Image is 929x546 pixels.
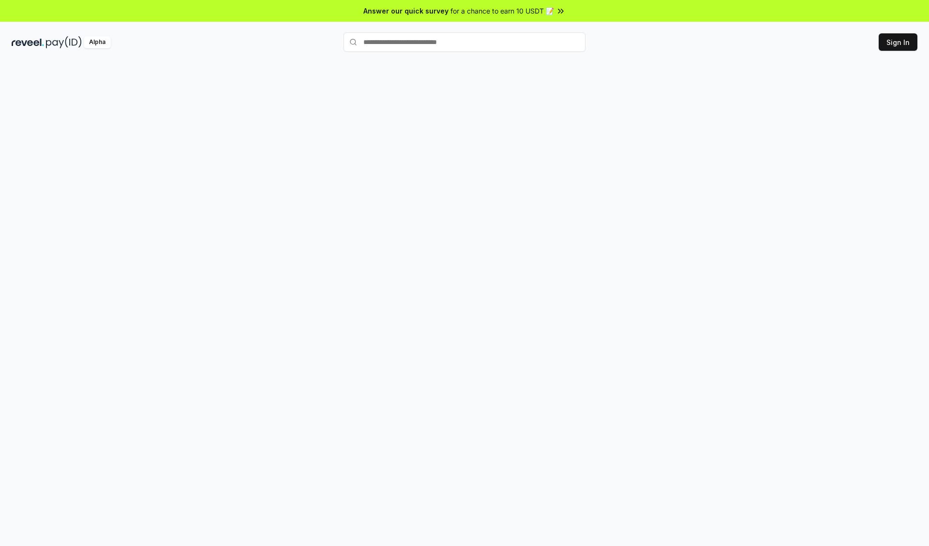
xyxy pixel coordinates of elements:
img: reveel_dark [12,36,44,48]
span: Answer our quick survey [363,6,449,16]
img: pay_id [46,36,82,48]
span: for a chance to earn 10 USDT 📝 [450,6,554,16]
button: Sign In [879,33,917,51]
div: Alpha [84,36,111,48]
